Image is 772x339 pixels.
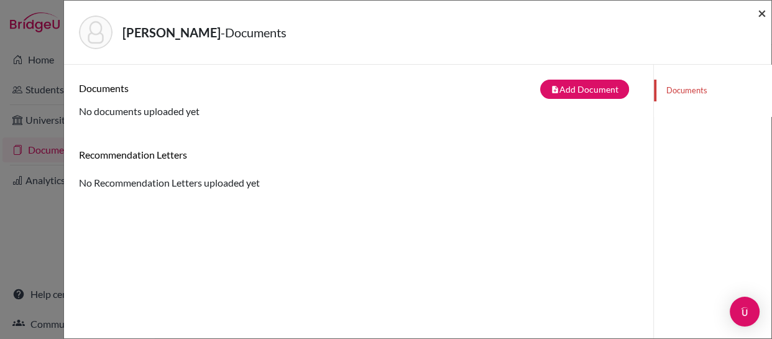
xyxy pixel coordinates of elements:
div: Open Intercom Messenger [730,297,760,327]
div: No documents uploaded yet [79,80,638,119]
a: Documents [654,80,771,101]
button: Close [758,6,766,21]
button: note_addAdd Document [540,80,629,99]
h6: Recommendation Letters [79,149,638,160]
span: - Documents [221,25,287,40]
strong: [PERSON_NAME] [122,25,221,40]
h6: Documents [79,82,359,94]
i: note_add [551,85,559,94]
div: No Recommendation Letters uploaded yet [79,149,638,190]
span: × [758,4,766,22]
